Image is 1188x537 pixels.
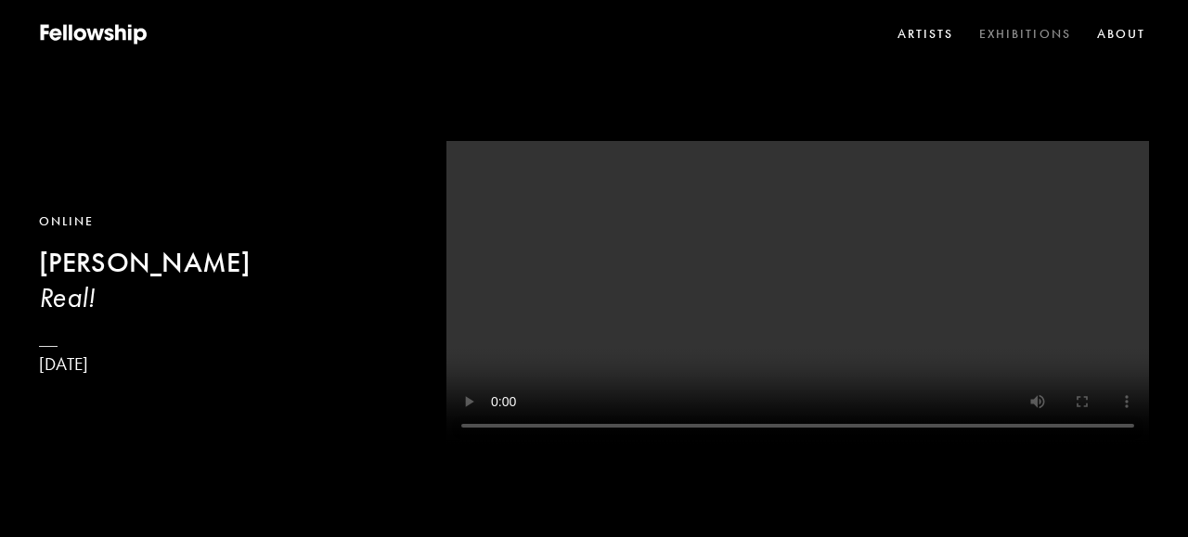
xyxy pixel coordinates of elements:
b: [PERSON_NAME] [39,246,251,279]
a: Online[PERSON_NAME]Real![DATE] [39,211,251,376]
p: [DATE] [39,353,251,376]
a: Exhibitions [975,20,1075,48]
div: Online [39,211,251,232]
a: About [1093,20,1149,48]
a: Artists [894,20,957,48]
h3: Real! [39,281,251,316]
